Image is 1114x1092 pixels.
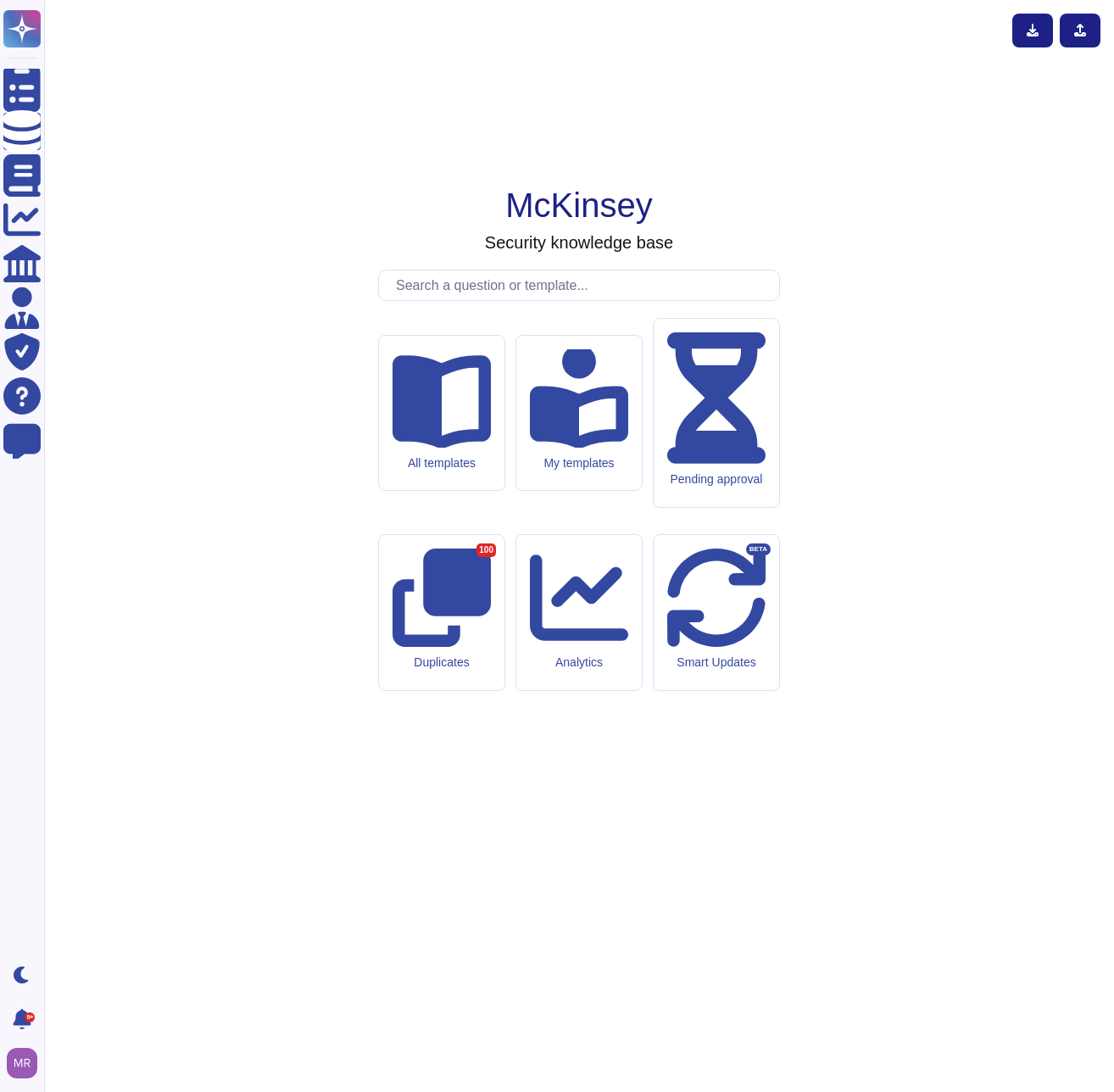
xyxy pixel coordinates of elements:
[667,655,766,670] div: Smart Updates
[505,185,652,226] h1: McKinsey
[530,456,628,471] div: My templates
[7,1048,37,1078] img: user
[476,543,496,557] div: 100
[3,1045,49,1082] button: user
[393,456,491,471] div: All templates
[393,655,491,670] div: Duplicates
[387,270,779,300] input: Search a question or template...
[667,472,766,487] div: Pending approval
[746,543,771,555] div: BETA
[485,232,673,253] h3: Security knowledge base
[25,1012,35,1022] div: 9+
[530,655,628,670] div: Analytics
